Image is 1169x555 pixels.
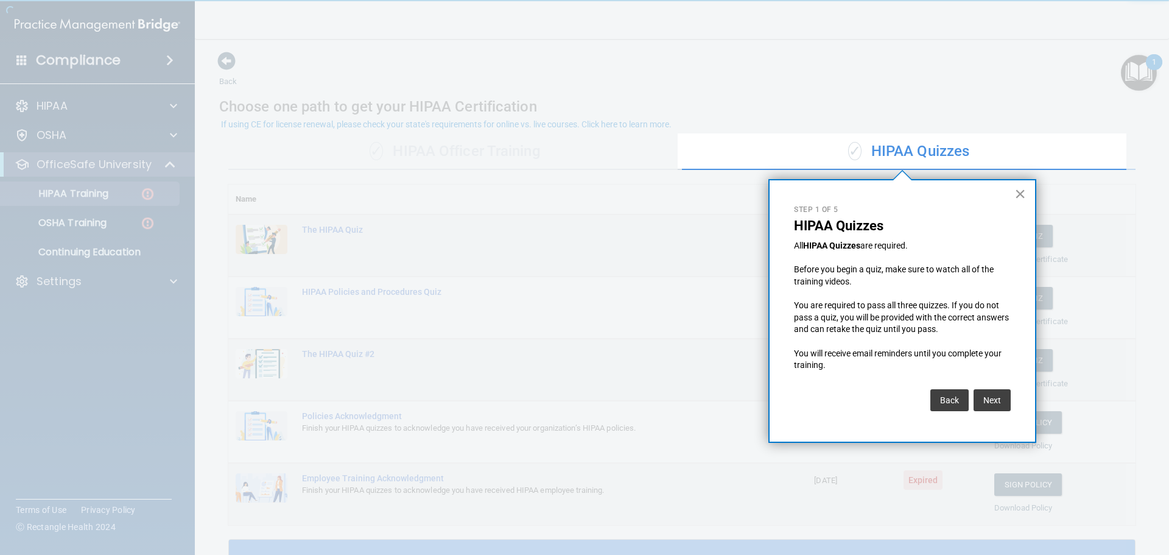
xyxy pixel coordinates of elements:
button: Back [930,389,969,411]
span: are required. [860,241,908,250]
strong: HIPAA Quizzes [803,241,860,250]
p: HIPAA Quizzes [794,218,1011,234]
button: Next [974,389,1011,411]
span: ✓ [848,142,862,160]
p: Before you begin a quiz, make sure to watch all of the training videos. [794,264,1011,288]
div: HIPAA Quizzes [682,133,1136,170]
p: You are required to pass all three quizzes. If you do not pass a quiz, you will be provided with ... [794,300,1011,336]
button: Close [1014,184,1026,203]
p: Step 1 of 5 [794,205,1011,215]
span: All [794,241,803,250]
p: You will receive email reminders until you complete your training. [794,348,1011,372]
